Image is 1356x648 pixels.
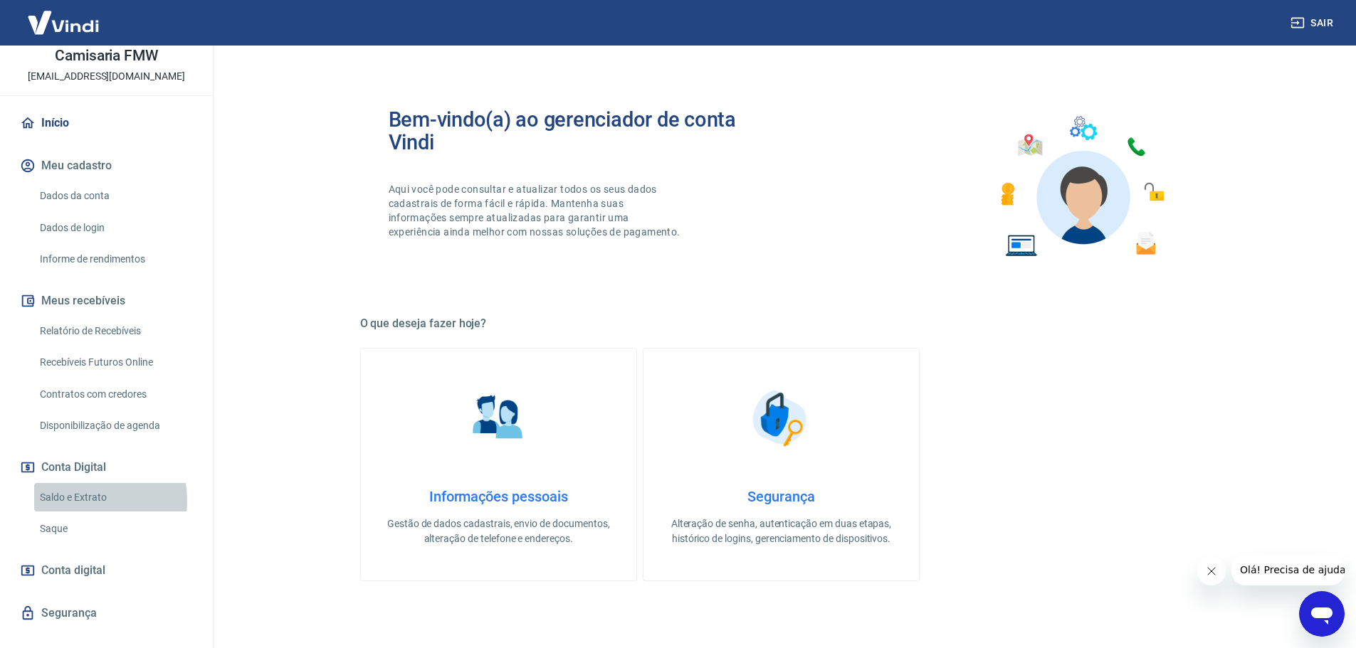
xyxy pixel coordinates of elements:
a: Início [17,107,196,139]
span: Conta digital [41,561,105,580]
img: Vindi [17,1,110,44]
h4: Informações pessoais [384,488,614,505]
h5: O que deseja fazer hoje? [360,317,1203,331]
a: Relatório de Recebíveis [34,317,196,346]
iframe: Mensagem da empresa [1231,554,1345,585]
span: Olá! Precisa de ajuda? [9,10,120,21]
a: Recebíveis Futuros Online [34,348,196,377]
button: Conta Digital [17,452,196,483]
a: Disponibilização de agenda [34,411,196,440]
p: [EMAIL_ADDRESS][DOMAIN_NAME] [28,69,185,84]
a: SegurançaSegurançaAlteração de senha, autenticação em duas etapas, histórico de logins, gerenciam... [643,348,920,581]
a: Segurança [17,597,196,629]
iframe: Fechar mensagem [1197,557,1226,585]
p: Alteração de senha, autenticação em duas etapas, histórico de logins, gerenciamento de dispositivos. [666,516,896,546]
iframe: Botão para abrir a janela de mensagens [1299,591,1345,637]
a: Dados da conta [34,181,196,211]
img: Informações pessoais [463,383,534,454]
p: Camisaria FMW [55,48,158,63]
a: Dados de login [34,213,196,243]
a: Conta digital [17,555,196,586]
a: Contratos com credores [34,380,196,409]
a: Informações pessoaisInformações pessoaisGestão de dados cadastrais, envio de documentos, alteraçã... [360,348,637,581]
img: Imagem de um avatar masculino com diversos icones exemplificando as funcionalidades do gerenciado... [988,108,1174,265]
button: Meu cadastro [17,150,196,181]
p: Aqui você pode consultar e atualizar todos os seus dados cadastrais de forma fácil e rápida. Mant... [389,182,683,239]
a: Saque [34,514,196,543]
button: Sair [1288,10,1339,36]
a: Informe de rendimentos [34,245,196,274]
button: Meus recebíveis [17,285,196,317]
p: Gestão de dados cadastrais, envio de documentos, alteração de telefone e endereços. [384,516,614,546]
h2: Bem-vindo(a) ao gerenciador de conta Vindi [389,108,782,154]
h4: Segurança [666,488,896,505]
a: Saldo e Extrato [34,483,196,512]
img: Segurança [745,383,816,454]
